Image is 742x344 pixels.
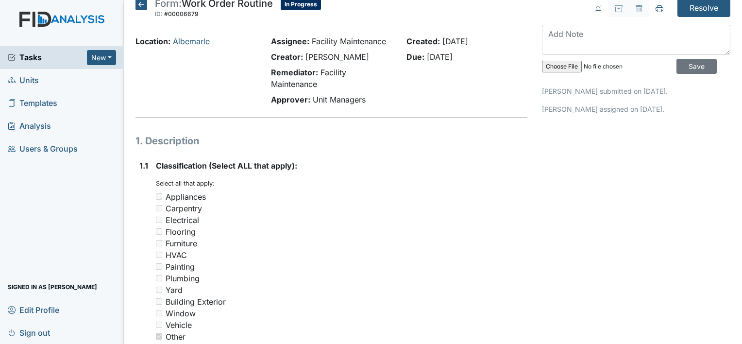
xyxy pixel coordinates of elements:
[156,322,162,328] input: Vehicle
[156,287,162,293] input: Yard
[155,10,163,17] span: ID:
[166,191,206,203] div: Appliances
[156,217,162,223] input: Electrical
[166,203,202,214] div: Carpentry
[87,50,116,65] button: New
[173,36,210,46] a: Albemarle
[271,36,309,46] strong: Assignee:
[139,160,148,172] label: 1.1
[166,273,200,284] div: Plumbing
[8,279,97,294] span: Signed in as [PERSON_NAME]
[156,252,162,258] input: HVAC
[8,119,51,134] span: Analysis
[166,331,185,343] div: Other
[676,59,717,74] input: Save
[156,180,215,187] small: Select all that apply:
[406,52,424,62] strong: Due:
[164,10,199,17] span: #00006679
[135,134,527,148] h1: 1. Description
[166,238,197,249] div: Furniture
[427,52,453,62] span: [DATE]
[8,73,39,88] span: Units
[8,325,50,340] span: Sign out
[156,205,162,211] input: Carpentry
[442,36,468,46] span: [DATE]
[542,86,730,96] p: [PERSON_NAME] submitted on [DATE].
[8,52,87,63] a: Tasks
[313,95,366,104] span: Unit Managers
[156,333,162,340] input: Other
[542,104,730,114] p: [PERSON_NAME] assigned on [DATE].
[8,141,78,156] span: Users & Groups
[8,96,57,111] span: Templates
[156,263,162,270] input: Painting
[156,298,162,305] input: Building Exterior
[166,261,195,273] div: Painting
[156,310,162,316] input: Window
[166,308,196,319] div: Window
[166,296,226,308] div: Building Exterior
[305,52,369,62] span: [PERSON_NAME]
[156,228,162,235] input: Flooring
[135,36,170,46] strong: Location:
[166,226,196,238] div: Flooring
[166,319,192,331] div: Vehicle
[156,240,162,246] input: Furniture
[166,284,183,296] div: Yard
[156,275,162,281] input: Plumbing
[156,193,162,200] input: Appliances
[406,36,440,46] strong: Created:
[8,302,59,317] span: Edit Profile
[166,214,199,226] div: Electrical
[271,68,318,77] strong: Remediator:
[271,95,310,104] strong: Approver:
[156,161,297,171] span: Classification (Select ALL that apply):
[271,52,303,62] strong: Creator:
[166,249,187,261] div: HVAC
[312,36,386,46] span: Facility Maintenance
